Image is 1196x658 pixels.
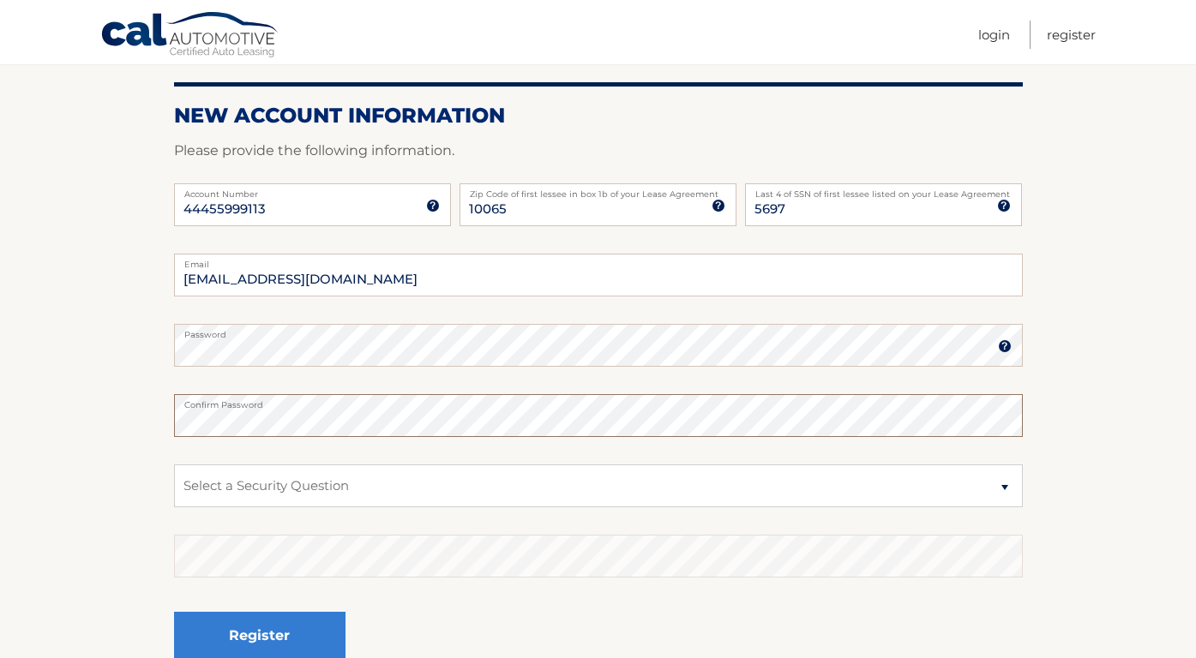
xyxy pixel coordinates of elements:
[174,183,451,197] label: Account Number
[712,199,725,212] img: tooltip.svg
[745,183,1022,197] label: Last 4 of SSN of first lessee listed on your Lease Agreement
[100,11,280,61] a: Cal Automotive
[174,254,1023,296] input: Email
[174,139,1023,163] p: Please provide the following information.
[174,394,1023,408] label: Confirm Password
[460,183,736,197] label: Zip Code of first lessee in box 1b of your Lease Agreement
[997,199,1011,212] img: tooltip.svg
[460,183,736,226] input: Zip Code
[978,21,1010,49] a: Login
[174,324,1023,338] label: Password
[998,339,1012,353] img: tooltip.svg
[174,103,1023,129] h2: New Account Information
[174,183,451,226] input: Account Number
[426,199,440,212] img: tooltip.svg
[1047,21,1096,49] a: Register
[174,254,1023,267] label: Email
[745,183,1022,226] input: SSN or EIN (last 4 digits only)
